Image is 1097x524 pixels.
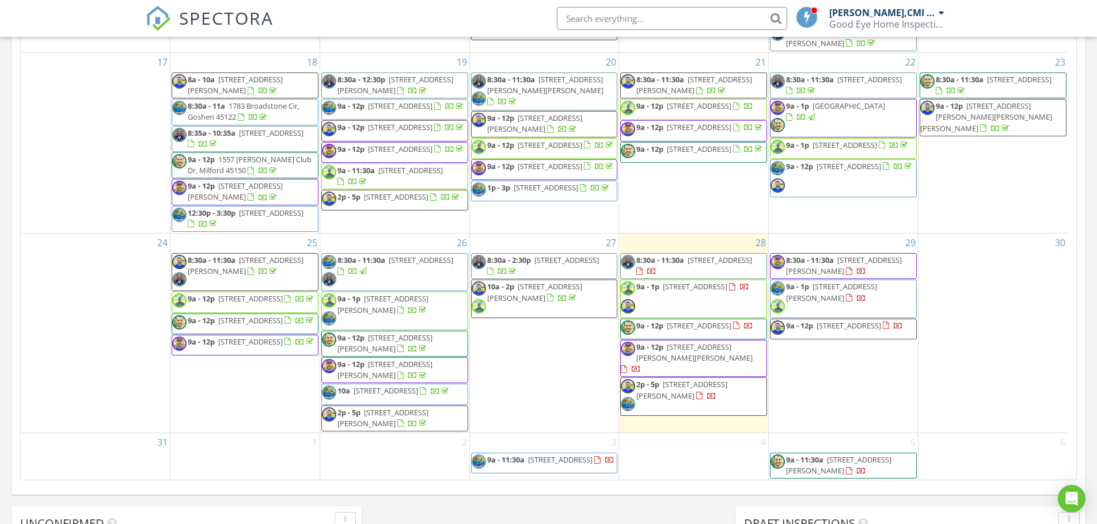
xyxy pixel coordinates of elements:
a: 8:30a - 11:30a [STREET_ADDRESS][PERSON_NAME] [172,253,318,291]
img: justin.jpg [472,255,486,269]
a: Go to September 4, 2025 [758,433,768,452]
td: Go to August 17, 2025 [21,52,170,233]
span: [STREET_ADDRESS] [239,208,303,218]
img: dsc_1567.jpg [172,315,187,330]
img: dsc_1613.jpg [322,144,336,158]
a: 8:30a - 11:30a [STREET_ADDRESS][PERSON_NAME] [786,255,902,276]
a: 1p - 3p [STREET_ADDRESS] [471,181,618,201]
span: [STREET_ADDRESS] [368,144,432,154]
span: [STREET_ADDRESS] [218,315,283,326]
span: 8:30a - 11:30a [786,74,834,85]
a: 9a - 12p [STREET_ADDRESS] [620,99,767,120]
td: Go to September 5, 2025 [769,433,918,480]
img: dsc_1567.jpg [621,320,635,335]
span: [STREET_ADDRESS][PERSON_NAME] [786,255,902,276]
a: 9a - 1p [GEOGRAPHIC_DATA] [786,101,885,122]
a: 9a - 12p [STREET_ADDRESS][PERSON_NAME][PERSON_NAME] [620,340,767,377]
img: dsc_1613.jpg [621,122,635,136]
img: te_head_shot_2020.jpg [472,182,486,197]
span: [GEOGRAPHIC_DATA] [813,101,885,111]
span: [STREET_ADDRESS][PERSON_NAME][PERSON_NAME] [487,74,603,95]
a: 8:30a - 2:30p [STREET_ADDRESS] [487,255,599,276]
a: 9a - 12p [STREET_ADDRESS] [337,101,465,111]
a: Go to August 29, 2025 [903,234,918,252]
span: 8:35a - 10:35a [188,128,236,138]
a: 9a - 12p [STREET_ADDRESS] [172,335,318,355]
img: te_head_shot_2020.jpg [322,101,336,115]
span: 8:30a - 11:30a [636,255,684,265]
span: [STREET_ADDRESS] [518,140,582,150]
span: [STREET_ADDRESS][PERSON_NAME] [487,113,582,134]
img: dsc_1613.jpg [322,359,336,373]
span: [STREET_ADDRESS][PERSON_NAME] [487,281,582,303]
a: Go to August 24, 2025 [155,234,170,252]
span: [STREET_ADDRESS] [218,293,283,304]
a: 9a - 11:30a [STREET_ADDRESS] [321,163,468,189]
span: [STREET_ADDRESS] [389,255,453,265]
a: 8:30a - 12:30p [STREET_ADDRESS][PERSON_NAME] [337,74,453,95]
td: Go to August 18, 2025 [170,52,320,233]
img: dsc_1613.jpg [172,336,187,351]
a: 10a [STREET_ADDRESS] [337,385,451,396]
span: 9a - 12p [188,181,215,191]
span: [STREET_ADDRESS][PERSON_NAME] [786,26,891,48]
span: 8:30a - 11:30a [636,74,684,85]
a: 9a - 12p [STREET_ADDRESS] [188,293,316,304]
a: 9a - 12p [STREET_ADDRESS] [321,99,468,120]
a: 10a - 2p [STREET_ADDRESS][PERSON_NAME] [471,280,618,318]
span: 9a - 12p [487,161,514,171]
a: 8:30a - 11a 1783 Broadstone Cir, Goshen 45122 [172,99,318,125]
a: Go to August 27, 2025 [603,234,618,252]
span: SPECTORA [179,6,274,30]
span: [STREET_ADDRESS][PERSON_NAME] [337,332,432,354]
img: crystal.jpg [472,299,486,313]
span: 9a - 1p [786,101,809,111]
img: te_head_shot_2020.jpg [172,101,187,115]
a: 8:30a - 11:30a [STREET_ADDRESS][PERSON_NAME][PERSON_NAME] [471,72,618,110]
span: 1783 Broadstone Cir, Goshen 45122 [188,101,299,122]
img: crystal.jpg [472,140,486,154]
a: 9a - 12p 1557 [PERSON_NAME] Club Dr, Milford 45150 [188,154,312,175]
img: justin.jpg [472,74,486,89]
span: 8:30a - 11:30a [786,255,834,265]
a: 9a - 12p [STREET_ADDRESS][PERSON_NAME] [337,359,432,380]
a: 9a - 12p [STREET_ADDRESS] [620,319,767,339]
span: 8a - 10a [188,74,215,85]
a: 9a - 12p [STREET_ADDRESS] [188,336,316,347]
span: 10a [337,385,350,396]
span: 9a - 12p [188,315,215,326]
img: justin.jpg [322,74,336,89]
a: 9a - 11:30a [STREET_ADDRESS][PERSON_NAME] [770,453,917,479]
a: 8a - 10a [STREET_ADDRESS][PERSON_NAME] [188,74,283,95]
a: 2p - 5p [STREET_ADDRESS][PERSON_NAME] [337,407,428,429]
a: Go to August 20, 2025 [603,53,618,71]
a: Go to August 21, 2025 [753,53,768,71]
a: 9a - 12p [STREET_ADDRESS] [188,315,316,326]
td: Go to August 22, 2025 [769,52,918,233]
a: 8:30a - 12:30p [STREET_ADDRESS][PERSON_NAME] [321,72,468,98]
img: dsc_1567.jpg [920,74,935,89]
a: Go to August 22, 2025 [903,53,918,71]
img: justin.jpg [770,74,785,89]
a: 8:30a - 11:30a [STREET_ADDRESS][PERSON_NAME] [770,253,917,279]
a: 8:30a - 11:30a [STREET_ADDRESS] [620,253,767,279]
span: [STREET_ADDRESS] [378,165,443,175]
td: Go to September 1, 2025 [170,433,320,480]
a: Go to September 3, 2025 [609,433,618,452]
img: crystal.jpg [621,281,635,296]
a: 9a - 1p [STREET_ADDRESS] [770,138,917,159]
span: 8:30a - 11:30a [337,255,385,265]
a: 9a - 12p [STREET_ADDRESS][PERSON_NAME] [337,332,432,354]
a: 9a - 12p [STREET_ADDRESS] [770,319,917,339]
a: 12p - 3:30p [STREET_ADDRESS][PERSON_NAME] [770,25,917,51]
td: Go to August 21, 2025 [619,52,769,233]
a: 9a - 12p [STREET_ADDRESS] [172,292,318,312]
img: dsc_1613.jpg [770,255,785,269]
a: 9a - 12p [STREET_ADDRESS] [636,144,764,154]
a: Go to August 23, 2025 [1053,53,1068,71]
a: 9a - 12p [STREET_ADDRESS] [471,138,618,159]
a: 9a - 12p [STREET_ADDRESS] [786,161,914,171]
a: 2p - 5p [STREET_ADDRESS] [337,192,461,202]
a: 8:30a - 2:30p [STREET_ADDRESS] [471,253,618,279]
a: 12:30p - 3:30p [STREET_ADDRESS] [172,206,318,232]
